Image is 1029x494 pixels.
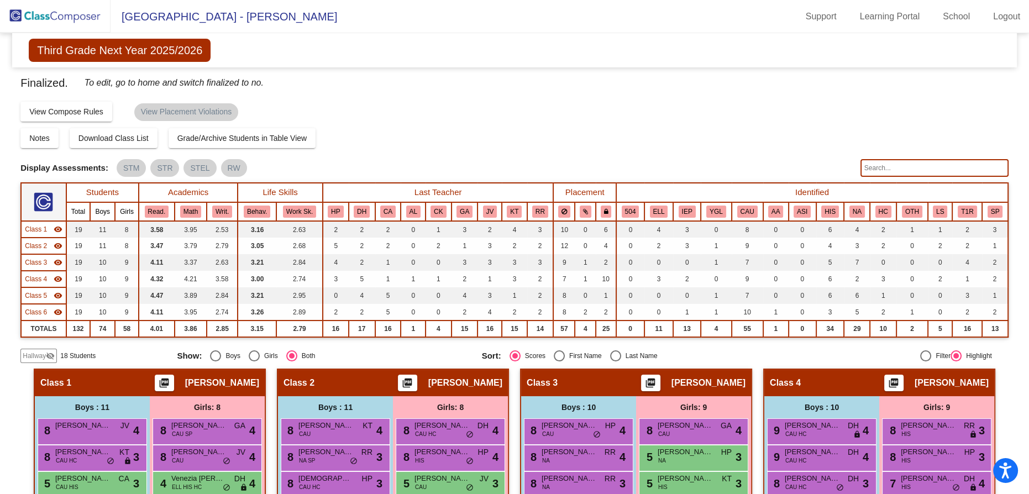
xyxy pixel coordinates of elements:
[875,206,891,218] button: HC
[426,238,452,254] td: 2
[596,238,616,254] td: 4
[323,271,349,287] td: 3
[78,134,149,143] span: Download Class List
[844,287,870,304] td: 6
[238,254,276,271] td: 3.21
[789,287,816,304] td: 0
[90,287,115,304] td: 10
[349,238,375,254] td: 2
[673,287,701,304] td: 0
[763,271,789,287] td: 0
[763,221,789,238] td: 0
[452,271,478,287] td: 2
[21,271,66,287] td: Katie MacLean - No Class Name
[54,258,62,267] mat-icon: visibility
[928,271,953,287] td: 2
[244,206,270,218] button: Behav.
[527,271,554,287] td: 2
[860,159,1009,177] input: Search...
[175,304,207,320] td: 3.95
[207,287,238,304] td: 2.84
[117,159,146,177] mat-chip: STM
[673,271,701,287] td: 2
[789,271,816,287] td: 0
[401,287,426,304] td: 0
[732,287,763,304] td: 7
[426,304,452,320] td: 0
[276,221,323,238] td: 2.63
[673,202,701,221] th: Individualized Education Plan
[982,221,1007,238] td: 3
[502,238,527,254] td: 2
[732,221,763,238] td: 8
[150,159,179,177] mat-chip: STR
[732,271,763,287] td: 9
[483,206,497,218] button: JV
[616,183,1008,202] th: Identified
[797,8,846,25] a: Support
[349,271,375,287] td: 5
[139,254,175,271] td: 4.11
[276,271,323,287] td: 2.74
[175,238,207,254] td: 3.79
[115,287,139,304] td: 9
[175,271,207,287] td: 4.21
[844,254,870,271] td: 7
[527,238,554,254] td: 2
[207,304,238,320] td: 2.74
[349,304,375,320] td: 2
[928,287,953,304] td: 0
[90,202,115,221] th: Boys
[21,254,66,271] td: Stephanie Goble - No Class Name
[134,103,238,121] mat-chip: View Placement Violations
[575,304,596,320] td: 2
[789,202,816,221] th: Asian
[452,202,478,221] th: Gloria Adolph
[66,238,90,254] td: 19
[139,238,175,254] td: 3.47
[323,254,349,271] td: 4
[502,271,527,287] td: 3
[426,221,452,238] td: 1
[844,271,870,287] td: 2
[66,271,90,287] td: 19
[870,287,896,304] td: 1
[641,375,660,391] button: Print Students Details
[139,287,175,304] td: 4.47
[70,128,158,148] button: Download Class List
[21,287,66,304] td: Denise Hack - No Class Name
[527,221,554,238] td: 3
[644,238,673,254] td: 2
[952,221,982,238] td: 2
[66,183,139,202] th: Students
[816,271,844,287] td: 6
[737,206,758,218] button: CAU
[596,221,616,238] td: 6
[207,254,238,271] td: 2.63
[401,254,426,271] td: 0
[426,254,452,271] td: 0
[821,206,839,218] button: HIS
[175,254,207,271] td: 3.37
[452,238,478,254] td: 1
[221,159,247,177] mat-chip: RW
[616,254,644,271] td: 0
[238,238,276,254] td: 3.05
[884,375,904,391] button: Print Students Details
[768,206,784,218] button: AA
[375,221,401,238] td: 2
[952,271,982,287] td: 1
[732,254,763,271] td: 7
[25,224,47,234] span: Class 1
[29,107,103,116] span: View Compose Rules
[644,377,657,393] mat-icon: picture_as_pdf
[870,202,896,221] th: Highly Capable
[982,271,1007,287] td: 2
[870,238,896,254] td: 2
[238,304,276,320] td: 3.26
[25,291,47,301] span: Class 5
[477,271,502,287] td: 1
[477,287,502,304] td: 3
[851,8,929,25] a: Learning Portal
[426,287,452,304] td: 0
